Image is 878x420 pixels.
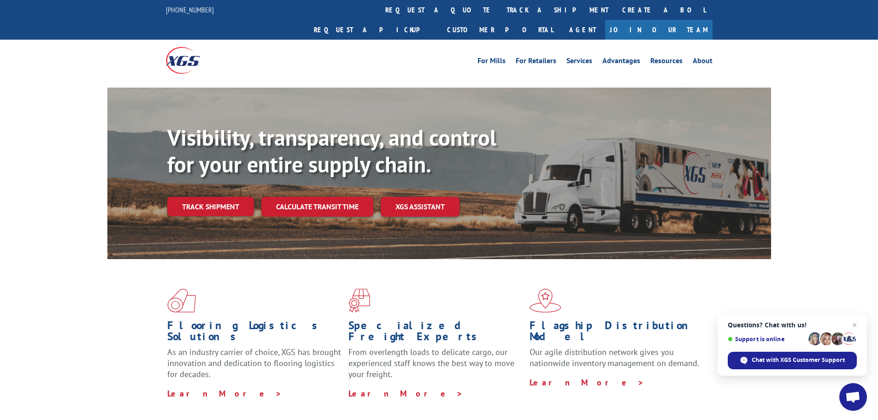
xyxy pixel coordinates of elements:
[167,289,196,313] img: xgs-icon-total-supply-chain-intelligence-red
[167,320,342,347] h1: Flooring Logistics Solutions
[381,197,460,217] a: XGS ASSISTANT
[530,320,704,347] h1: Flagship Distribution Model
[530,289,561,313] img: xgs-icon-flagship-distribution-model-red
[752,356,845,364] span: Chat with XGS Customer Support
[602,57,640,67] a: Advantages
[560,20,605,40] a: Agent
[348,320,523,347] h1: Specialized Freight Experts
[728,321,857,329] span: Questions? Chat with us!
[166,5,214,14] a: [PHONE_NUMBER]
[530,377,644,388] a: Learn More >
[516,57,556,67] a: For Retailers
[348,289,370,313] img: xgs-icon-focused-on-flooring-red
[849,319,860,331] span: Close chat
[530,347,699,368] span: Our agile distribution network gives you nationwide inventory management on demand.
[348,388,463,399] a: Learn More >
[167,123,496,178] b: Visibility, transparency, and control for your entire supply chain.
[167,197,254,216] a: Track shipment
[605,20,713,40] a: Join Our Team
[261,197,373,217] a: Calculate transit time
[728,336,805,343] span: Support is online
[167,388,282,399] a: Learn More >
[307,20,440,40] a: Request a pickup
[566,57,592,67] a: Services
[693,57,713,67] a: About
[839,383,867,411] div: Open chat
[728,352,857,369] div: Chat with XGS Customer Support
[477,57,506,67] a: For Mills
[348,347,523,388] p: From overlength loads to delicate cargo, our experienced staff knows the best way to move your fr...
[440,20,560,40] a: Customer Portal
[167,347,341,379] span: As an industry carrier of choice, XGS has brought innovation and dedication to flooring logistics...
[650,57,683,67] a: Resources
